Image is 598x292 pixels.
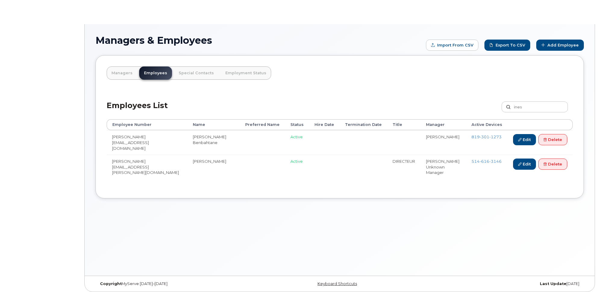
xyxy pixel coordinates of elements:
li: [PERSON_NAME] [426,159,461,164]
td: [PERSON_NAME] [187,155,240,182]
form: Import from CSV [426,40,478,51]
li: [PERSON_NAME] [426,134,461,140]
span: 514 [471,159,502,164]
th: Employee Number [107,119,187,130]
td: [PERSON_NAME] Benbahtane [187,130,240,155]
th: Termination Date [340,119,387,130]
span: 819 [471,134,502,139]
span: 1273 [489,134,502,139]
th: Title [387,119,421,130]
td: DIRECTEUR [387,155,421,182]
a: Special Contacts [174,66,219,80]
div: [DATE] [421,281,584,286]
a: Add Employee [536,40,584,51]
td: [PERSON_NAME][EMAIL_ADDRESS][DOMAIN_NAME] [107,130,187,155]
h2: Employees List [107,101,168,119]
li: Unknown Manager [426,164,461,175]
a: 5146163146 [471,159,502,164]
th: Active Devices [466,119,508,130]
th: Status [285,119,309,130]
a: Employment Status [221,66,271,80]
a: Delete [538,134,567,145]
h1: Managers & Employees [95,35,423,46]
th: Manager [421,119,466,130]
td: [PERSON_NAME][EMAIL_ADDRESS][PERSON_NAME][DOMAIN_NAME] [107,155,187,182]
strong: Copyright [100,281,122,286]
span: 301 [480,134,489,139]
a: Export to CSV [484,40,530,51]
a: Employees [139,66,172,80]
div: MyServe [DATE]–[DATE] [95,281,258,286]
span: Active [290,159,303,164]
span: 3146 [489,159,502,164]
th: Hire Date [309,119,340,130]
span: Active [290,134,303,139]
a: 8193011273 [471,134,502,139]
a: Managers [107,66,137,80]
th: Preferred Name [240,119,285,130]
span: 616 [480,159,489,164]
a: Edit [513,134,536,145]
a: Delete [538,159,567,170]
a: Keyboard Shortcuts [318,281,357,286]
strong: Last Update [540,281,566,286]
th: Name [187,119,240,130]
a: Edit [513,159,536,170]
